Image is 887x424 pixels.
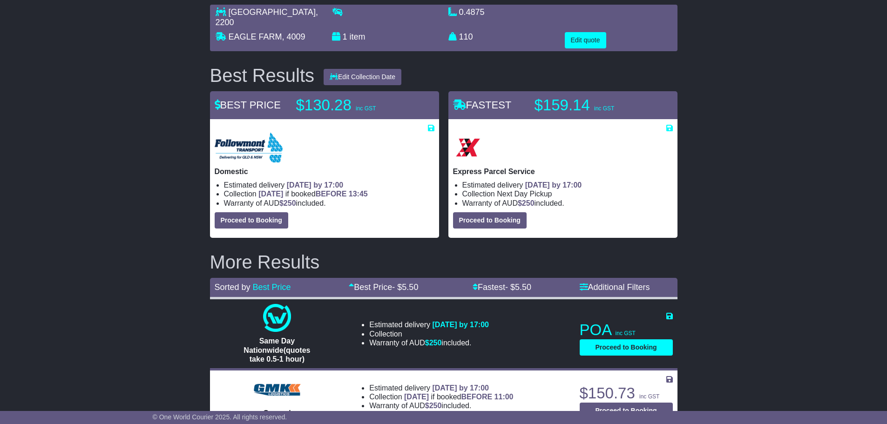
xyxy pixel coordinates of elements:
[639,393,659,400] span: inc GST
[429,339,442,347] span: 250
[594,105,614,112] span: inc GST
[258,190,283,198] span: [DATE]
[459,32,473,41] span: 110
[429,402,442,410] span: 250
[282,32,305,41] span: , 4009
[453,167,673,176] p: Express Parcel Service
[210,252,677,272] h2: More Results
[224,181,434,189] li: Estimated delivery
[535,96,651,114] p: $159.14
[392,283,418,292] span: - $
[462,181,673,189] li: Estimated delivery
[215,133,283,162] img: Followmont Transport: Domestic
[505,283,531,292] span: - $
[525,181,582,189] span: [DATE] by 17:00
[565,32,606,48] button: Edit quote
[263,304,291,332] img: One World Courier: Same Day Nationwide(quotes take 0.5-1 hour)
[462,199,673,208] li: Warranty of AUD included.
[296,96,413,114] p: $130.28
[432,321,489,329] span: [DATE] by 17:00
[343,32,347,41] span: 1
[216,7,318,27] span: , 2200
[215,167,434,176] p: Domestic
[432,384,489,392] span: [DATE] by 17:00
[522,199,535,207] span: 250
[459,7,485,17] span: 0.4875
[153,413,287,421] span: © One World Courier 2025. All rights reserved.
[580,403,673,419] button: Proceed to Booking
[229,32,282,41] span: EAGLE FARM
[369,338,489,347] li: Warranty of AUD included.
[369,384,513,392] li: Estimated delivery
[453,133,483,162] img: Border Express: Express Parcel Service
[494,393,514,401] span: 11:00
[284,199,296,207] span: 250
[263,409,291,417] span: General
[404,393,429,401] span: [DATE]
[316,190,347,198] span: BEFORE
[215,283,251,292] span: Sorted by
[349,190,368,198] span: 13:45
[425,402,442,410] span: $
[369,330,489,338] li: Collection
[425,339,442,347] span: $
[402,283,418,292] span: 5.50
[224,189,434,198] li: Collection
[518,199,535,207] span: $
[205,65,319,86] div: Best Results
[258,190,367,198] span: if booked
[349,283,418,292] a: Best Price- $5.50
[215,99,281,111] span: BEST PRICE
[461,393,492,401] span: BEFORE
[287,181,344,189] span: [DATE] by 17:00
[580,321,673,339] p: POA
[244,337,310,363] span: Same Day Nationwide(quotes take 0.5-1 hour)
[253,283,291,292] a: Best Price
[215,212,288,229] button: Proceed to Booking
[369,320,489,329] li: Estimated delivery
[356,105,376,112] span: inc GST
[224,199,434,208] li: Warranty of AUD included.
[229,7,316,17] span: [GEOGRAPHIC_DATA]
[453,212,527,229] button: Proceed to Booking
[279,199,296,207] span: $
[453,99,512,111] span: FASTEST
[462,189,673,198] li: Collection
[616,330,636,337] span: inc GST
[369,392,513,401] li: Collection
[249,376,305,404] img: GMK Logistics: General
[580,384,673,403] p: $150.73
[369,401,513,410] li: Warranty of AUD included.
[580,339,673,356] button: Proceed to Booking
[404,393,513,401] span: if booked
[497,190,552,198] span: Next Day Pickup
[350,32,366,41] span: item
[580,283,650,292] a: Additional Filters
[324,69,401,85] button: Edit Collection Date
[515,283,531,292] span: 5.50
[473,283,531,292] a: Fastest- $5.50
